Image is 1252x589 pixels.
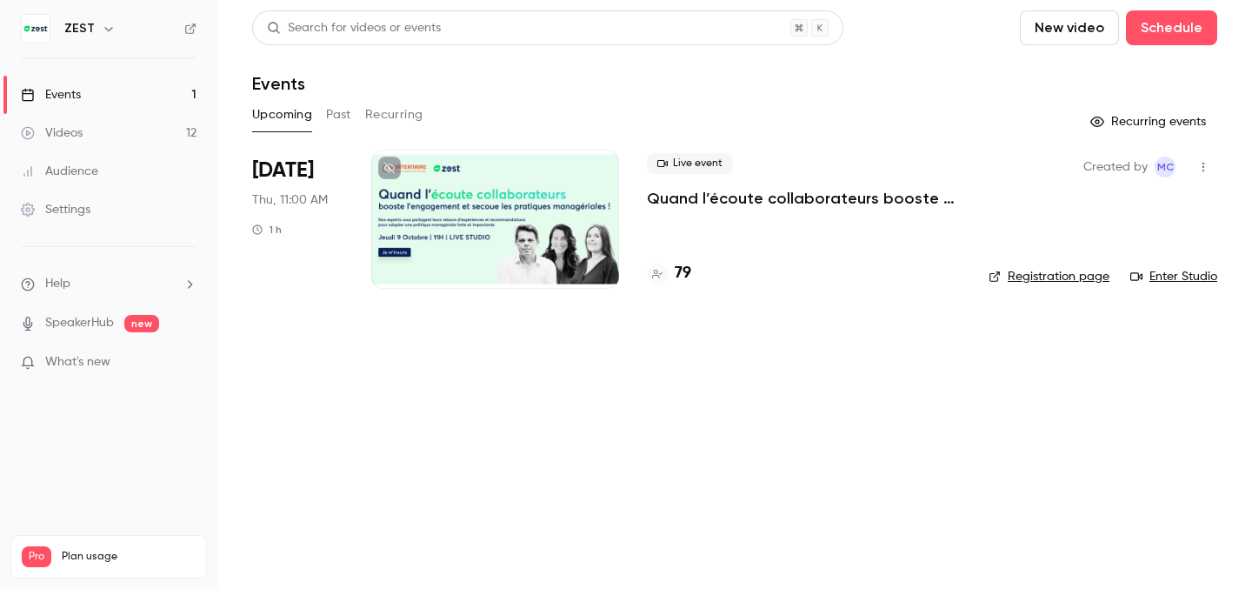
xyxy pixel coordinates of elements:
div: Audience [21,163,98,180]
span: [DATE] [252,157,314,184]
span: MC [1157,157,1174,177]
div: 1 h [252,223,282,237]
div: Settings [21,201,90,218]
span: Live event [647,153,733,174]
a: 79 [647,262,691,285]
span: Thu, 11:00 AM [252,191,328,209]
a: Registration page [989,268,1109,285]
button: Upcoming [252,101,312,129]
span: Plan usage [62,550,196,564]
button: Recurring [365,101,423,129]
iframe: Noticeable Trigger [176,355,196,371]
span: new [124,315,159,332]
div: Videos [21,124,83,142]
span: What's new [45,353,110,371]
div: Search for videos or events [267,19,441,37]
a: Enter Studio [1130,268,1217,285]
span: Pro [22,546,51,567]
li: help-dropdown-opener [21,275,196,293]
button: Recurring events [1082,108,1217,136]
a: SpeakerHub [45,314,114,332]
span: Marie Cannaferina [1155,157,1175,177]
img: ZEST [22,15,50,43]
div: Events [21,86,81,104]
span: Help [45,275,70,293]
h4: 79 [675,262,691,285]
button: Schedule [1126,10,1217,45]
span: Created by [1083,157,1148,177]
button: New video [1020,10,1119,45]
h6: ZEST [64,20,95,37]
div: Oct 9 Thu, 11:00 AM (Europe/Paris) [252,150,343,289]
button: Past [326,101,351,129]
h1: Events [252,73,305,94]
a: Quand l’écoute collaborateurs booste l’engagement et secoue les pratiques managériales ! [647,188,961,209]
